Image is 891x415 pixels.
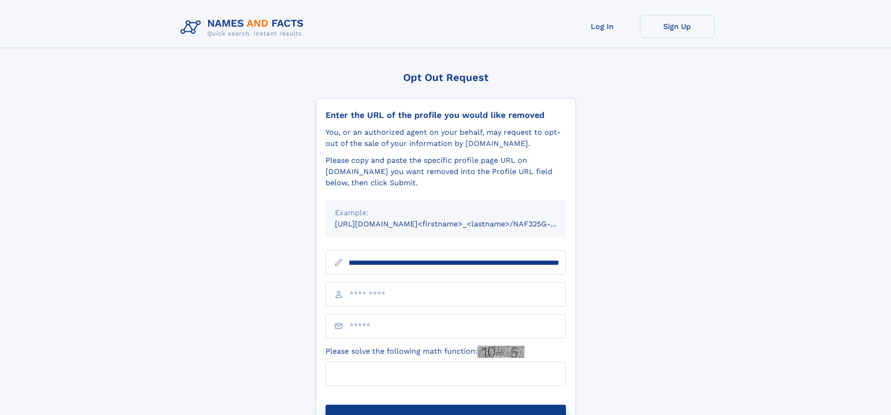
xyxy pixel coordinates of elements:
[335,219,584,228] small: [URL][DOMAIN_NAME]<firstname>_<lastname>/NAF325G-xxxxxxxx
[335,207,557,218] div: Example:
[326,155,566,189] div: Please copy and paste the specific profile page URL on [DOMAIN_NAME] you want removed into the Pr...
[565,15,640,38] a: Log In
[177,15,311,40] img: Logo Names and Facts
[326,110,566,120] div: Enter the URL of the profile you would like removed
[326,127,566,149] div: You, or an authorized agent on your behalf, may request to opt-out of the sale of your informatio...
[640,15,715,38] a: Sign Up
[326,346,524,358] label: Please solve the following math function:
[316,72,576,83] div: Opt Out Request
